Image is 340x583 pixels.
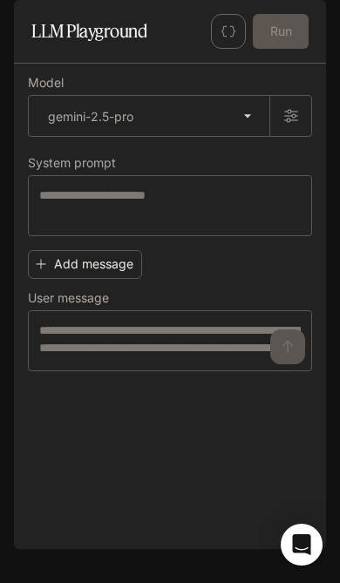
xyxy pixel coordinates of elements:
div: gemini-2.5-pro [29,96,269,136]
p: gemini-2.5-pro [48,107,133,125]
button: Add message [28,250,142,279]
p: Model [28,77,64,89]
p: System prompt [28,157,116,169]
h1: LLM Playground [31,14,146,49]
p: User message [28,292,109,304]
div: Open Intercom Messenger [281,524,323,566]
